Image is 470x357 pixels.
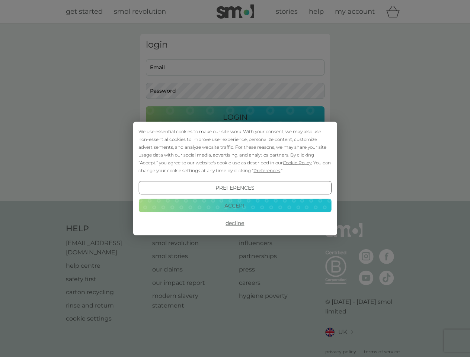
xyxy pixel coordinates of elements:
[138,199,331,212] button: Accept
[138,216,331,230] button: Decline
[138,128,331,174] div: We use essential cookies to make our site work. With your consent, we may also use non-essential ...
[138,181,331,194] button: Preferences
[133,122,337,235] div: Cookie Consent Prompt
[253,168,280,173] span: Preferences
[283,160,311,165] span: Cookie Policy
